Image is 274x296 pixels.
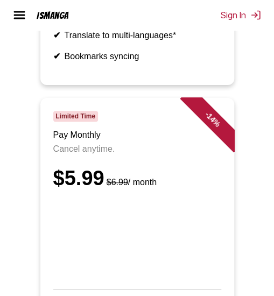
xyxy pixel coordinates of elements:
s: $6.99 [107,178,128,187]
p: Cancel anytime. [53,144,221,154]
a: IsManga [32,10,88,20]
img: hamburger [13,9,26,22]
div: IsManga [37,10,69,20]
iframe: PayPal [53,203,221,274]
li: Bookmarks syncing [53,51,221,61]
div: - 14 % [180,87,244,152]
h3: Pay Monthly [53,130,221,140]
span: Limited Time [53,111,98,122]
div: $5.99 [53,167,221,190]
b: ✔ [53,52,60,61]
button: Sign In [221,10,261,20]
li: Translate to multi-languages* [53,30,221,40]
b: ✔ [53,31,60,40]
img: Sign out [250,10,261,20]
small: / month [104,178,157,187]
